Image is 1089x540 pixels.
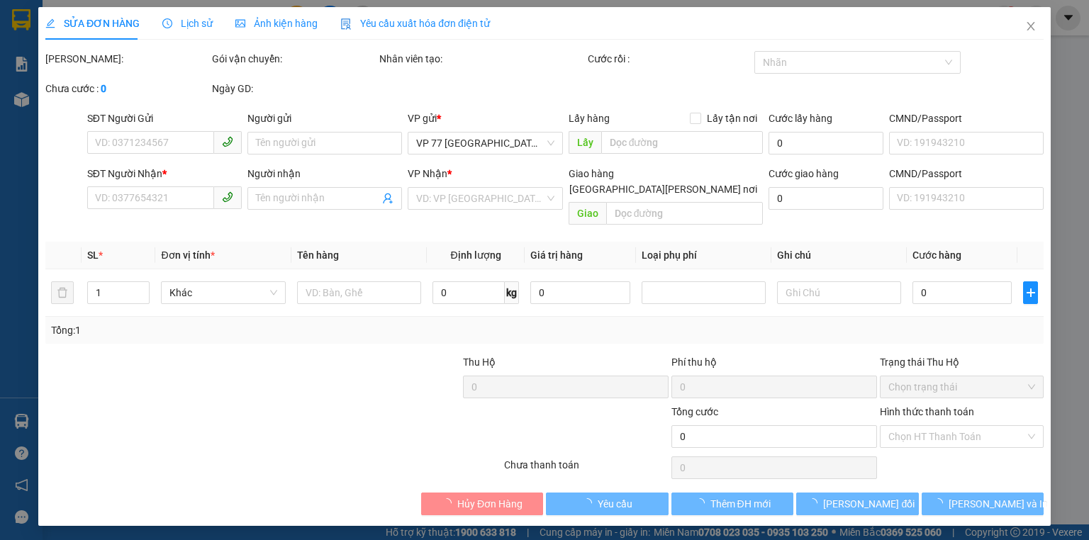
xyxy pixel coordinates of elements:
[671,354,877,376] div: Phí thu hộ
[222,191,233,203] span: phone
[379,51,585,67] div: Nhân viên tạo:
[87,111,242,126] div: SĐT Người Gửi
[933,498,949,508] span: loading
[51,281,74,304] button: delete
[582,498,598,508] span: loading
[462,356,495,368] span: Thu Hộ
[247,111,402,126] div: Người gửi
[601,131,763,154] input: Dọc đường
[912,249,961,261] span: Cước hàng
[340,18,490,29] span: Yêu cầu xuất hóa đơn điện tử
[546,493,669,515] button: Yêu cầu
[769,168,839,179] label: Cước giao hàng
[880,406,974,417] label: Hình thức thanh toán
[568,202,605,225] span: Giao
[421,493,544,515] button: Hủy Đơn Hàng
[505,281,519,304] span: kg
[457,496,523,512] span: Hủy Đơn Hàng
[296,249,338,261] span: Tên hàng
[101,83,106,94] b: 0
[162,18,213,29] span: Lịch sử
[416,133,554,154] span: VP 77 Thái Nguyên
[889,166,1044,181] div: CMND/Passport
[636,242,771,269] th: Loại phụ phí
[382,193,393,204] span: user-add
[235,18,245,28] span: picture
[408,111,562,126] div: VP gửi
[45,18,140,29] span: SỬA ĐƠN HÀNG
[694,498,710,508] span: loading
[45,81,209,96] div: Chưa cước :
[888,376,1035,398] span: Chọn trạng thái
[1023,281,1038,304] button: plus
[568,168,613,179] span: Giao hàng
[880,354,1044,370] div: Trạng thái Thu Hộ
[161,249,214,261] span: Đơn vị tính
[212,51,376,67] div: Gói vận chuyển:
[222,136,233,147] span: phone
[588,51,752,67] div: Cước rồi :
[808,498,823,508] span: loading
[530,249,583,261] span: Giá trị hàng
[889,111,1044,126] div: CMND/Passport
[796,493,919,515] button: [PERSON_NAME] đổi
[769,132,883,154] input: Cước lấy hàng
[671,493,794,515] button: Thêm ĐH mới
[922,493,1044,515] button: [PERSON_NAME] và In
[710,496,770,512] span: Thêm ĐH mới
[162,18,172,28] span: clock-circle
[87,249,99,261] span: SL
[51,322,421,338] div: Tổng: 1
[450,249,501,261] span: Định lượng
[45,18,55,28] span: edit
[1024,287,1037,298] span: plus
[247,166,402,181] div: Người nhận
[408,168,447,179] span: VP Nhận
[235,18,318,29] span: Ảnh kiện hàng
[1025,21,1037,32] span: close
[777,281,901,304] input: Ghi Chú
[605,202,763,225] input: Dọc đường
[568,113,609,124] span: Lấy hàng
[823,496,915,512] span: [PERSON_NAME] đổi
[1011,7,1051,47] button: Close
[45,51,209,67] div: [PERSON_NAME]:
[212,81,376,96] div: Ngày GD:
[169,282,277,303] span: Khác
[87,166,242,181] div: SĐT Người Nhận
[771,242,907,269] th: Ghi chú
[568,131,601,154] span: Lấy
[671,406,718,417] span: Tổng cước
[340,18,352,30] img: icon
[564,181,763,197] span: [GEOGRAPHIC_DATA][PERSON_NAME] nơi
[503,457,669,482] div: Chưa thanh toán
[296,281,420,304] input: VD: Bàn, Ghế
[598,496,632,512] span: Yêu cầu
[701,111,763,126] span: Lấy tận nơi
[949,496,1048,512] span: [PERSON_NAME] và In
[769,187,883,210] input: Cước giao hàng
[769,113,832,124] label: Cước lấy hàng
[442,498,457,508] span: loading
